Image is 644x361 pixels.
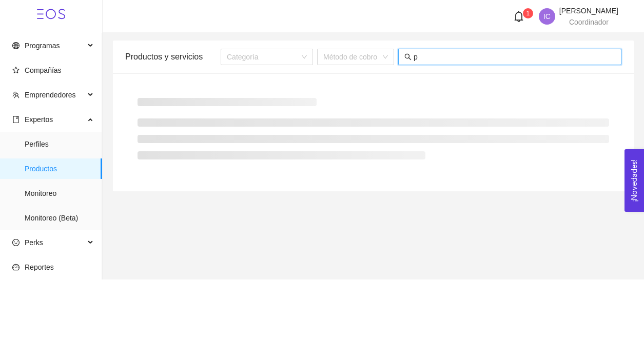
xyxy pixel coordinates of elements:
span: Perfiles [25,134,94,154]
span: Coordinador [569,18,609,26]
span: Perks [25,238,43,247]
span: smile [12,239,19,246]
span: Expertos [25,115,53,124]
span: Emprendedores [25,91,76,99]
span: Compañías [25,66,62,74]
span: Reportes [25,263,54,271]
span: bell [513,11,524,22]
span: Programas [25,42,60,50]
div: Productos y servicios [125,42,221,71]
span: search [404,53,412,61]
span: 1 [526,10,530,17]
sup: 1 [523,8,533,18]
span: IC [543,8,551,25]
span: dashboard [12,264,19,271]
span: team [12,91,19,98]
span: Monitoreo [25,183,94,204]
span: Monitoreo (Beta) [25,208,94,228]
button: Open Feedback Widget [625,149,644,212]
span: book [12,116,19,123]
span: global [12,42,19,49]
input: Buscar [414,51,615,63]
span: star [12,67,19,74]
span: [PERSON_NAME] [559,7,618,15]
span: Productos [25,158,94,179]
